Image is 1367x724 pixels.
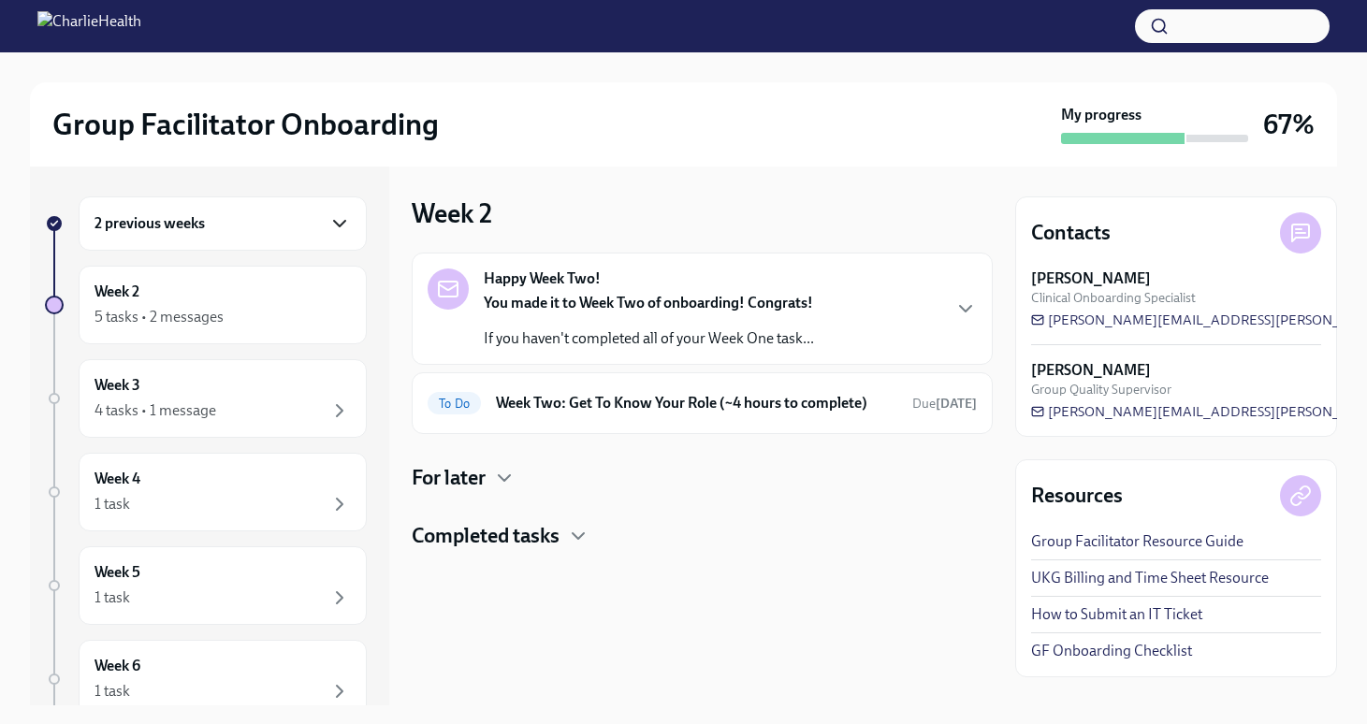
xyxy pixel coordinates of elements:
[1031,604,1202,625] a: How to Submit an IT Ticket
[412,464,486,492] h4: For later
[45,546,367,625] a: Week 51 task
[496,393,897,413] h6: Week Two: Get To Know Your Role (~4 hours to complete)
[1031,531,1243,552] a: Group Facilitator Resource Guide
[45,266,367,344] a: Week 25 tasks • 2 messages
[912,396,977,412] span: Due
[79,196,367,251] div: 2 previous weeks
[936,396,977,412] strong: [DATE]
[95,681,130,702] div: 1 task
[95,469,140,489] h6: Week 4
[412,522,993,550] div: Completed tasks
[1263,108,1315,141] h3: 67%
[45,640,367,718] a: Week 61 task
[95,562,140,583] h6: Week 5
[1061,105,1142,125] strong: My progress
[428,397,481,411] span: To Do
[1031,568,1269,588] a: UKG Billing and Time Sheet Resource
[95,213,205,234] h6: 2 previous weeks
[412,522,560,550] h4: Completed tasks
[1031,641,1192,661] a: GF Onboarding Checklist
[1031,219,1111,247] h4: Contacts
[37,11,141,41] img: CharlieHealth
[484,268,601,289] strong: Happy Week Two!
[1031,289,1196,307] span: Clinical Onboarding Specialist
[1031,381,1171,398] span: Group Quality Supervisor
[95,375,140,396] h6: Week 3
[484,328,814,349] p: If you haven't completed all of your Week One task...
[45,359,367,438] a: Week 34 tasks • 1 message
[95,656,140,676] h6: Week 6
[95,307,224,327] div: 5 tasks • 2 messages
[95,400,216,421] div: 4 tasks • 1 message
[1031,482,1123,510] h4: Resources
[412,196,492,230] h3: Week 2
[95,494,130,514] div: 1 task
[412,464,993,492] div: For later
[912,395,977,413] span: October 6th, 2025 08:00
[1031,268,1151,289] strong: [PERSON_NAME]
[95,282,139,302] h6: Week 2
[484,294,813,311] strong: You made it to Week Two of onboarding! Congrats!
[52,106,439,143] h2: Group Facilitator Onboarding
[95,587,130,608] div: 1 task
[45,453,367,531] a: Week 41 task
[428,388,977,418] a: To DoWeek Two: Get To Know Your Role (~4 hours to complete)Due[DATE]
[1031,360,1151,381] strong: [PERSON_NAME]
